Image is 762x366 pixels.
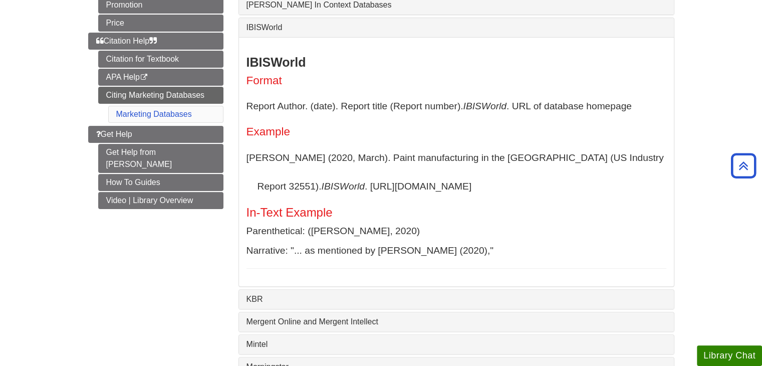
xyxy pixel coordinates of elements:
h5: In-Text Example [246,206,666,219]
a: APA Help [98,69,223,86]
a: Video | Library Overview [98,192,223,209]
p: [PERSON_NAME] (2020, March). Paint manufacturing in the [GEOGRAPHIC_DATA] (US Industry Report 325... [246,143,666,201]
h4: Example [246,126,666,138]
p: Narrative: "... as mentioned by [PERSON_NAME] (2020)," [246,244,666,258]
a: Marketing Databases [116,110,192,118]
button: Library Chat [697,345,762,366]
h4: Format [246,75,666,87]
a: Citation Help [88,33,223,50]
i: IBISWorld [322,181,365,192]
a: Get Help from [PERSON_NAME] [98,144,223,173]
a: KBR [246,295,666,304]
a: Citation for Textbook [98,51,223,68]
a: Back to Top [727,159,759,172]
a: Mergent Online and Mergent Intellect [246,317,666,326]
a: Get Help [88,126,223,143]
i: This link opens in a new window [140,74,148,81]
a: Price [98,15,223,32]
a: How To Guides [98,174,223,191]
span: Citation Help [96,37,157,45]
a: Mintel [246,340,666,349]
p: Parenthetical: ([PERSON_NAME], 2020) [246,224,666,239]
a: Citing Marketing Databases [98,87,223,104]
a: [PERSON_NAME] In Context Databases [246,1,666,10]
span: Get Help [96,130,132,138]
p: Report Author. (date). Report title (Report number). . URL of database homepage [246,92,666,121]
strong: IBISWorld [246,55,306,69]
a: IBISWorld [246,23,666,32]
i: IBISWorld [463,101,506,111]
